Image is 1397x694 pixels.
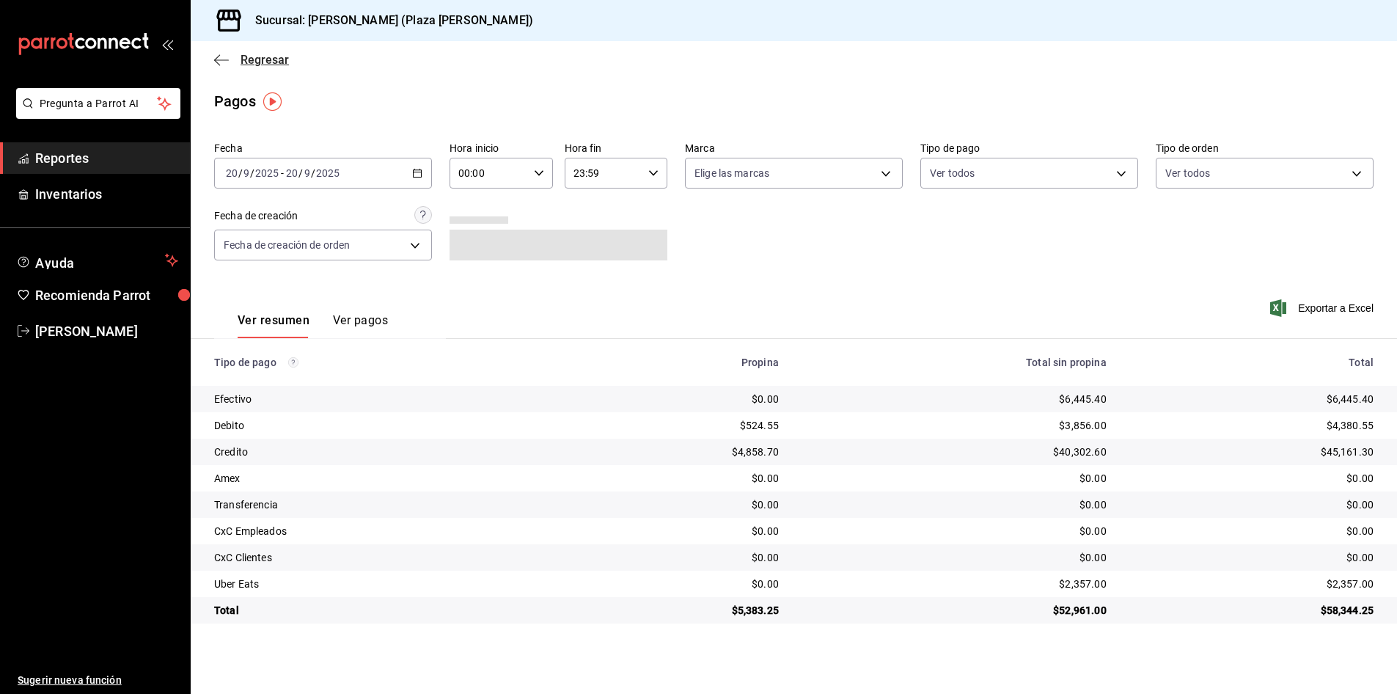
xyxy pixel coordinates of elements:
[1130,497,1374,512] div: $0.00
[802,357,1107,368] div: Total sin propina
[802,445,1107,459] div: $40,302.60
[161,38,173,50] button: open_drawer_menu
[214,603,556,618] div: Total
[579,577,779,591] div: $0.00
[1156,143,1374,153] label: Tipo de orden
[802,577,1107,591] div: $2,357.00
[579,603,779,618] div: $5,383.25
[214,208,298,224] div: Fecha de creación
[243,167,250,179] input: --
[579,418,779,433] div: $524.55
[214,90,256,112] div: Pagos
[802,418,1107,433] div: $3,856.00
[1130,524,1374,538] div: $0.00
[18,673,178,688] span: Sugerir nueva función
[214,53,289,67] button: Regresar
[802,524,1107,538] div: $0.00
[243,12,533,29] h3: Sucursal: [PERSON_NAME] (Plaza [PERSON_NAME])
[579,445,779,459] div: $4,858.70
[685,143,903,153] label: Marca
[1130,418,1374,433] div: $4,380.55
[450,143,553,153] label: Hora inicio
[579,550,779,565] div: $0.00
[285,167,298,179] input: --
[35,184,178,204] span: Inventarios
[214,357,556,368] div: Tipo de pago
[214,418,556,433] div: Debito
[802,550,1107,565] div: $0.00
[214,143,432,153] label: Fecha
[802,471,1107,486] div: $0.00
[214,392,556,406] div: Efectivo
[802,603,1107,618] div: $52,961.00
[250,167,254,179] span: /
[35,321,178,341] span: [PERSON_NAME]
[1130,392,1374,406] div: $6,445.40
[694,166,769,180] span: Elige las marcas
[579,524,779,538] div: $0.00
[214,445,556,459] div: Credito
[241,53,289,67] span: Regresar
[333,313,388,338] button: Ver pagos
[304,167,311,179] input: --
[1130,577,1374,591] div: $2,357.00
[1273,299,1374,317] button: Exportar a Excel
[579,471,779,486] div: $0.00
[565,143,668,153] label: Hora fin
[802,392,1107,406] div: $6,445.40
[238,167,243,179] span: /
[214,550,556,565] div: CxC Clientes
[214,524,556,538] div: CxC Empleados
[802,497,1107,512] div: $0.00
[214,497,556,512] div: Transferencia
[35,148,178,168] span: Reportes
[288,357,298,368] svg: Los pagos realizados con Pay y otras terminales son montos brutos.
[311,167,315,179] span: /
[10,106,180,122] a: Pregunta a Parrot AI
[315,167,340,179] input: ----
[214,577,556,591] div: Uber Eats
[579,357,779,368] div: Propina
[579,497,779,512] div: $0.00
[16,88,180,119] button: Pregunta a Parrot AI
[1130,550,1374,565] div: $0.00
[1165,166,1210,180] span: Ver todos
[263,92,282,111] img: Tooltip marker
[40,96,158,112] span: Pregunta a Parrot AI
[1130,471,1374,486] div: $0.00
[930,166,975,180] span: Ver todos
[238,313,388,338] div: navigation tabs
[214,471,556,486] div: Amex
[579,392,779,406] div: $0.00
[281,167,284,179] span: -
[1130,445,1374,459] div: $45,161.30
[254,167,279,179] input: ----
[224,238,350,252] span: Fecha de creación de orden
[238,313,309,338] button: Ver resumen
[225,167,238,179] input: --
[35,285,178,305] span: Recomienda Parrot
[35,252,159,269] span: Ayuda
[298,167,303,179] span: /
[920,143,1138,153] label: Tipo de pago
[1130,357,1374,368] div: Total
[1130,603,1374,618] div: $58,344.25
